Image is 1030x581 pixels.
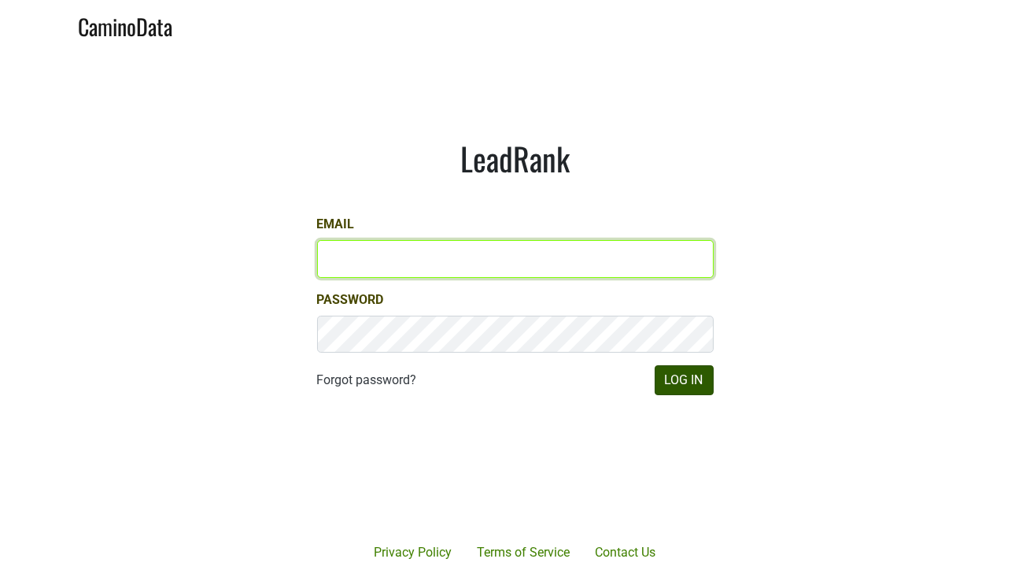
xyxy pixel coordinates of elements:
[362,537,465,568] a: Privacy Policy
[317,290,384,309] label: Password
[317,371,417,390] a: Forgot password?
[465,537,583,568] a: Terms of Service
[317,139,714,177] h1: LeadRank
[79,6,173,43] a: CaminoData
[583,537,669,568] a: Contact Us
[655,365,714,395] button: Log In
[317,215,355,234] label: Email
